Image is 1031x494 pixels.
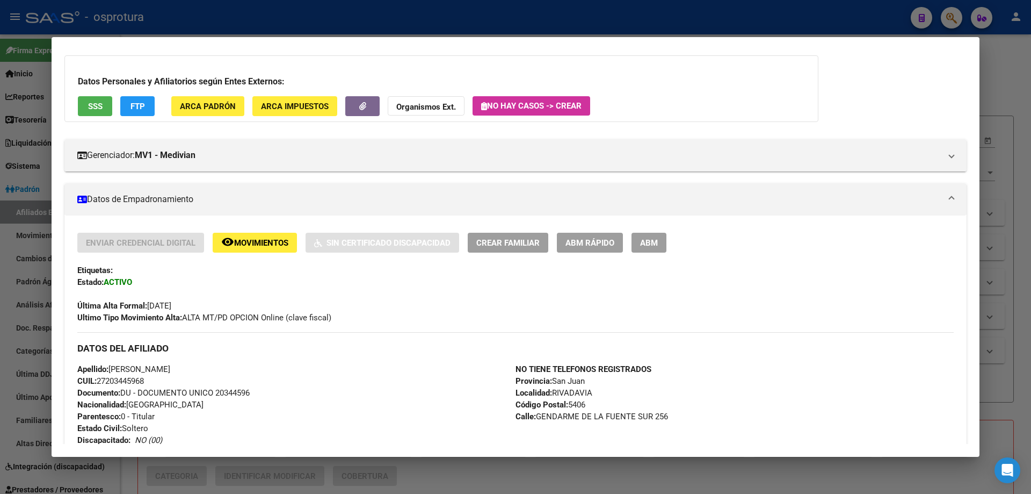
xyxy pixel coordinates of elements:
button: No hay casos -> Crear [473,96,590,116]
strong: ACTIVO [104,277,132,287]
span: [PERSON_NAME] [77,364,170,374]
span: ABM Rápido [565,238,614,248]
strong: Estado: [77,277,104,287]
strong: Discapacitado: [77,435,130,445]
strong: Código Postal: [515,400,568,410]
div: Open Intercom Messenger [994,457,1020,483]
i: NO (00) [135,435,162,445]
strong: MV1 - Medivian [135,149,195,162]
button: Sin Certificado Discapacidad [306,233,459,253]
strong: NO TIENE TELEFONOS REGISTRADOS [515,364,651,374]
strong: Calle: [515,412,536,421]
button: ABM Rápido [557,233,623,253]
button: Movimientos [213,233,297,253]
span: Movimientos [234,238,288,248]
button: FTP [120,96,155,116]
strong: Apellido: [77,364,108,374]
span: DU - DOCUMENTO UNICO 20344596 [77,388,250,398]
button: Enviar Credencial Digital [77,233,204,253]
span: ARCA Padrón [180,102,236,111]
button: Organismos Ext. [388,96,464,116]
strong: Parentesco: [77,412,121,421]
span: [GEOGRAPHIC_DATA] [77,400,204,410]
span: SSS [88,102,103,111]
button: SSS [78,96,112,116]
strong: Ultimo Tipo Movimiento Alta: [77,313,182,323]
span: Soltero [77,424,148,433]
mat-expansion-panel-header: Gerenciador:MV1 - Medivian [64,139,967,171]
button: ARCA Padrón [171,96,244,116]
span: RIVADAVIA [515,388,592,398]
span: ABM [640,238,658,248]
button: ARCA Impuestos [252,96,337,116]
span: San Juan [515,376,585,386]
mat-panel-title: Datos de Empadronamiento [77,193,941,206]
button: Crear Familiar [468,233,548,253]
mat-icon: remove_red_eye [221,235,234,248]
span: 0 - Titular [77,412,155,421]
span: Crear Familiar [476,238,540,248]
strong: Organismos Ext. [396,102,456,112]
span: FTP [130,102,145,111]
strong: Provincia: [515,376,552,386]
span: [DATE] [77,301,171,311]
h3: Datos Personales y Afiliatorios según Entes Externos: [78,75,805,88]
mat-expansion-panel-header: Datos de Empadronamiento [64,183,967,216]
strong: Nacionalidad: [77,400,126,410]
strong: Documento: [77,388,120,398]
strong: CUIL: [77,376,97,386]
span: 27203445968 [77,376,144,386]
span: Sin Certificado Discapacidad [326,238,451,248]
button: ABM [631,233,666,253]
strong: Localidad: [515,388,552,398]
span: GENDARME DE LA FUENTE SUR 256 [515,412,668,421]
mat-panel-title: Gerenciador: [77,149,941,162]
h3: DATOS DEL AFILIADO [77,342,954,354]
span: No hay casos -> Crear [481,101,582,111]
strong: Última Alta Formal: [77,301,147,311]
span: Enviar Credencial Digital [86,238,195,248]
span: 5406 [515,400,585,410]
span: ARCA Impuestos [261,102,329,111]
strong: Etiquetas: [77,266,113,275]
strong: Estado Civil: [77,424,122,433]
span: ALTA MT/PD OPCION Online (clave fiscal) [77,313,331,323]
